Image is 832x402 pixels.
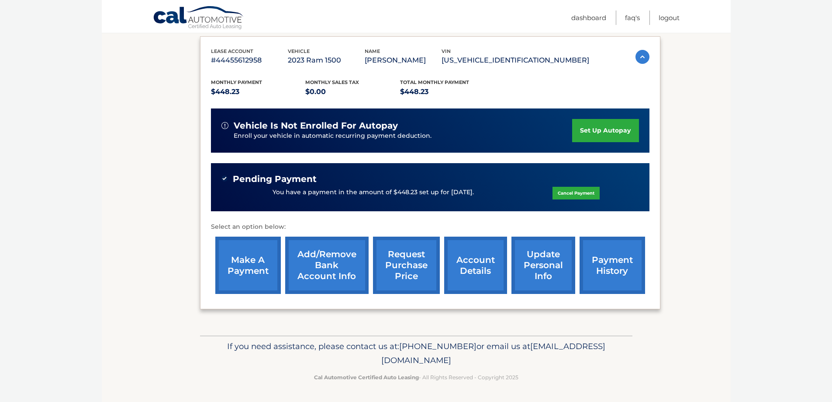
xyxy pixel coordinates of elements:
[381,341,605,365] span: [EMAIL_ADDRESS][DOMAIN_NAME]
[305,86,400,98] p: $0.00
[399,341,476,351] span: [PHONE_NUMBER]
[365,48,380,54] span: name
[314,374,419,381] strong: Cal Automotive Certified Auto Leasing
[444,237,507,294] a: account details
[234,131,573,141] p: Enroll your vehicle in automatic recurring payment deduction.
[571,10,606,25] a: Dashboard
[234,120,398,131] span: vehicle is not enrolled for autopay
[400,79,469,85] span: Total Monthly Payment
[288,54,365,66] p: 2023 Ram 1500
[659,10,680,25] a: Logout
[273,188,474,197] p: You have a payment in the amount of $448.23 set up for [DATE].
[206,339,627,367] p: If you need assistance, please contact us at: or email us at
[580,237,645,294] a: payment history
[511,237,575,294] a: update personal info
[215,237,281,294] a: make a payment
[400,86,495,98] p: $448.23
[211,79,262,85] span: Monthly Payment
[552,187,600,199] a: Cancel Payment
[305,79,359,85] span: Monthly sales Tax
[221,175,228,182] img: check-green.svg
[285,237,369,294] a: Add/Remove bank account info
[373,237,440,294] a: request purchase price
[211,86,306,98] p: $448.23
[365,54,442,66] p: [PERSON_NAME]
[211,222,649,232] p: Select an option below:
[206,373,627,382] p: - All Rights Reserved - Copyright 2025
[211,54,288,66] p: #44455612958
[635,50,649,64] img: accordion-active.svg
[233,174,317,185] span: Pending Payment
[211,48,253,54] span: lease account
[572,119,639,142] a: set up autopay
[153,6,245,31] a: Cal Automotive
[288,48,310,54] span: vehicle
[625,10,640,25] a: FAQ's
[221,122,228,129] img: alert-white.svg
[442,48,451,54] span: vin
[442,54,589,66] p: [US_VEHICLE_IDENTIFICATION_NUMBER]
